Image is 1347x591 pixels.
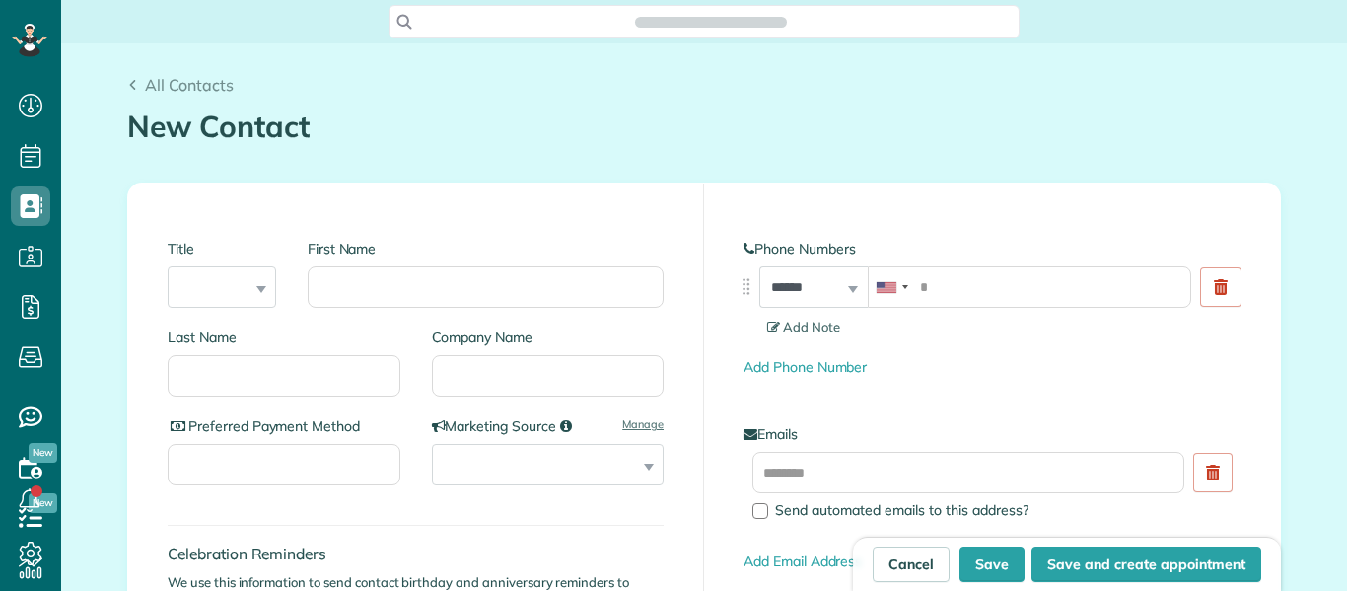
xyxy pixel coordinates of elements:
a: Cancel [873,547,950,582]
label: Phone Numbers [744,239,1241,259]
img: drag_indicator-119b368615184ecde3eda3c64c821f6cf29d3e2b97b89ee44bc31753036683e5.png [736,276,756,297]
a: All Contacts [127,73,234,97]
a: Manage [622,416,664,432]
button: Save and create appointment [1031,547,1261,582]
span: All Contacts [145,75,234,95]
label: Marketing Source [432,416,665,436]
h4: Celebration Reminders [168,546,664,562]
button: Save [959,547,1025,582]
a: Add Email Address [744,553,862,570]
label: Title [168,239,276,259]
div: United States: +1 [869,267,914,307]
label: First Name [308,239,664,259]
span: New [29,443,57,463]
a: Add Phone Number [744,358,867,376]
label: Emails [744,424,1241,444]
span: Add Note [767,319,840,334]
label: Preferred Payment Method [168,416,400,436]
label: Last Name [168,328,400,347]
span: Send automated emails to this address? [775,501,1028,519]
label: Company Name [432,328,665,347]
h1: New Contact [127,111,1281,143]
span: Search ZenMaid… [655,12,766,32]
